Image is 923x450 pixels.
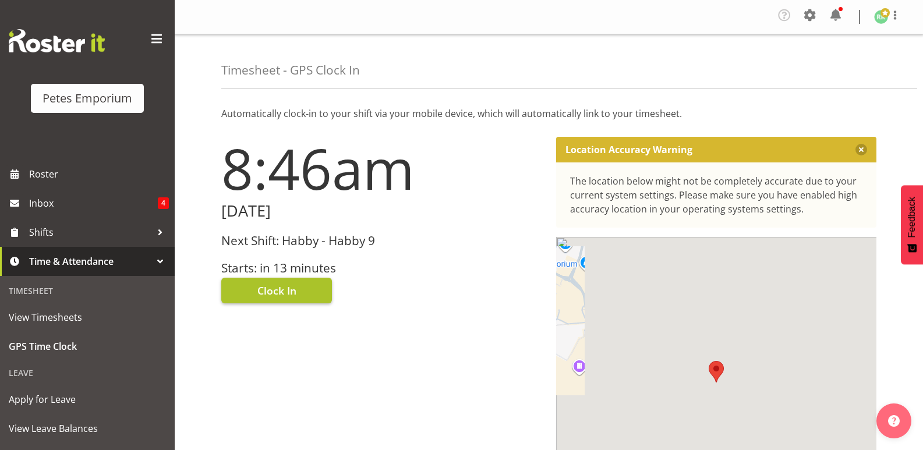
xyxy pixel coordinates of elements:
[221,107,876,121] p: Automatically clock-in to your shift via your mobile device, which will automatically link to you...
[3,361,172,385] div: Leave
[3,279,172,303] div: Timesheet
[888,415,900,427] img: help-xxl-2.png
[221,234,542,247] h3: Next Shift: Habby - Habby 9
[221,261,542,275] h3: Starts: in 13 minutes
[3,332,172,361] a: GPS Time Clock
[29,253,151,270] span: Time & Attendance
[3,303,172,332] a: View Timesheets
[3,414,172,443] a: View Leave Balances
[29,165,169,183] span: Roster
[257,283,296,298] span: Clock In
[565,144,692,155] p: Location Accuracy Warning
[221,63,360,77] h4: Timesheet - GPS Clock In
[901,185,923,264] button: Feedback - Show survey
[43,90,132,107] div: Petes Emporium
[158,197,169,209] span: 4
[9,338,166,355] span: GPS Time Clock
[221,202,542,220] h2: [DATE]
[855,144,867,155] button: Close message
[570,174,863,216] div: The location below might not be completely accurate due to your current system settings. Please m...
[29,194,158,212] span: Inbox
[874,10,888,24] img: ruth-robertson-taylor722.jpg
[9,420,166,437] span: View Leave Balances
[221,137,542,200] h1: 8:46am
[907,197,917,238] span: Feedback
[9,391,166,408] span: Apply for Leave
[9,309,166,326] span: View Timesheets
[9,29,105,52] img: Rosterit website logo
[29,224,151,241] span: Shifts
[3,385,172,414] a: Apply for Leave
[221,278,332,303] button: Clock In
